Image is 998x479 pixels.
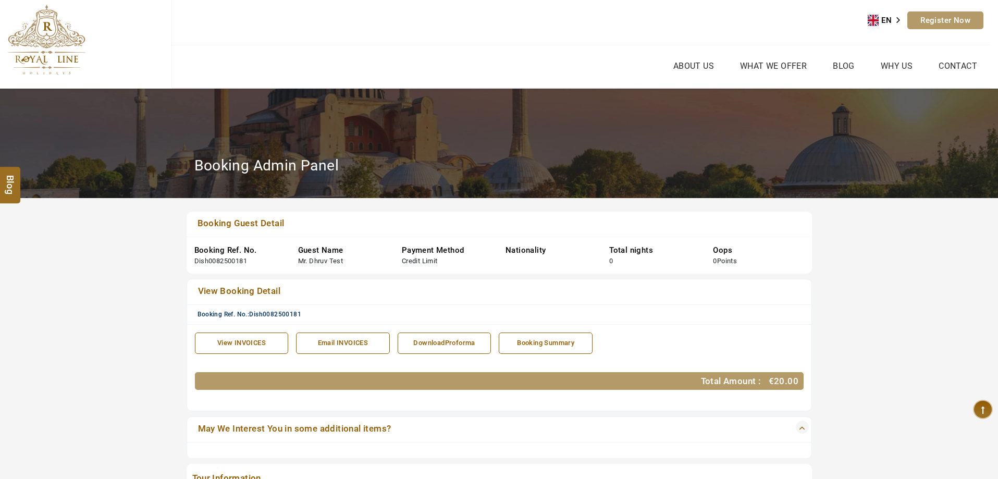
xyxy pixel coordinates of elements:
a: Why Us [878,58,915,73]
a: Booking Summary [499,333,593,354]
span: Total Amount : [701,376,761,386]
div: Booking Ref. No. [194,245,282,256]
span: Points [717,257,737,265]
a: Blog [830,58,857,73]
div: Language [868,13,907,28]
div: View INVOICES [201,338,283,348]
span: View Booking Detail [198,286,281,296]
a: DownloadProforma [398,333,491,354]
a: Booking Guest Detail [194,217,743,231]
div: Payment Method [402,245,490,256]
img: The Royal Line Holidays [8,5,85,75]
div: Credit Limit [402,256,438,266]
span: 20.00 [774,376,798,386]
a: View INVOICES [195,333,289,354]
span: 0 [713,257,717,265]
div: Dish0082500181 [194,256,248,266]
a: About Us [671,58,717,73]
div: Guest Name [298,245,386,256]
aside: Language selected: English [868,13,907,28]
a: Contact [936,58,980,73]
div: Nationality [506,245,594,265]
a: EN [868,13,907,28]
a: May We Interest You in some additional items? [195,422,743,437]
div: Oops [713,245,801,256]
span: Blog [4,175,17,184]
span: Dish0082500181 [249,311,301,318]
div: Total nights [609,245,697,256]
a: What we Offer [737,58,809,73]
div: Mr. Dhruv Test [298,256,343,266]
div: Booking Summary [504,338,587,348]
div: Booking Ref. No.: [198,310,809,319]
div: 0 [609,256,613,266]
h2: Booking Admin Panel [194,156,339,175]
span: € [769,376,774,386]
a: Register Now [907,11,983,29]
a: Email INVOICES [296,333,390,354]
